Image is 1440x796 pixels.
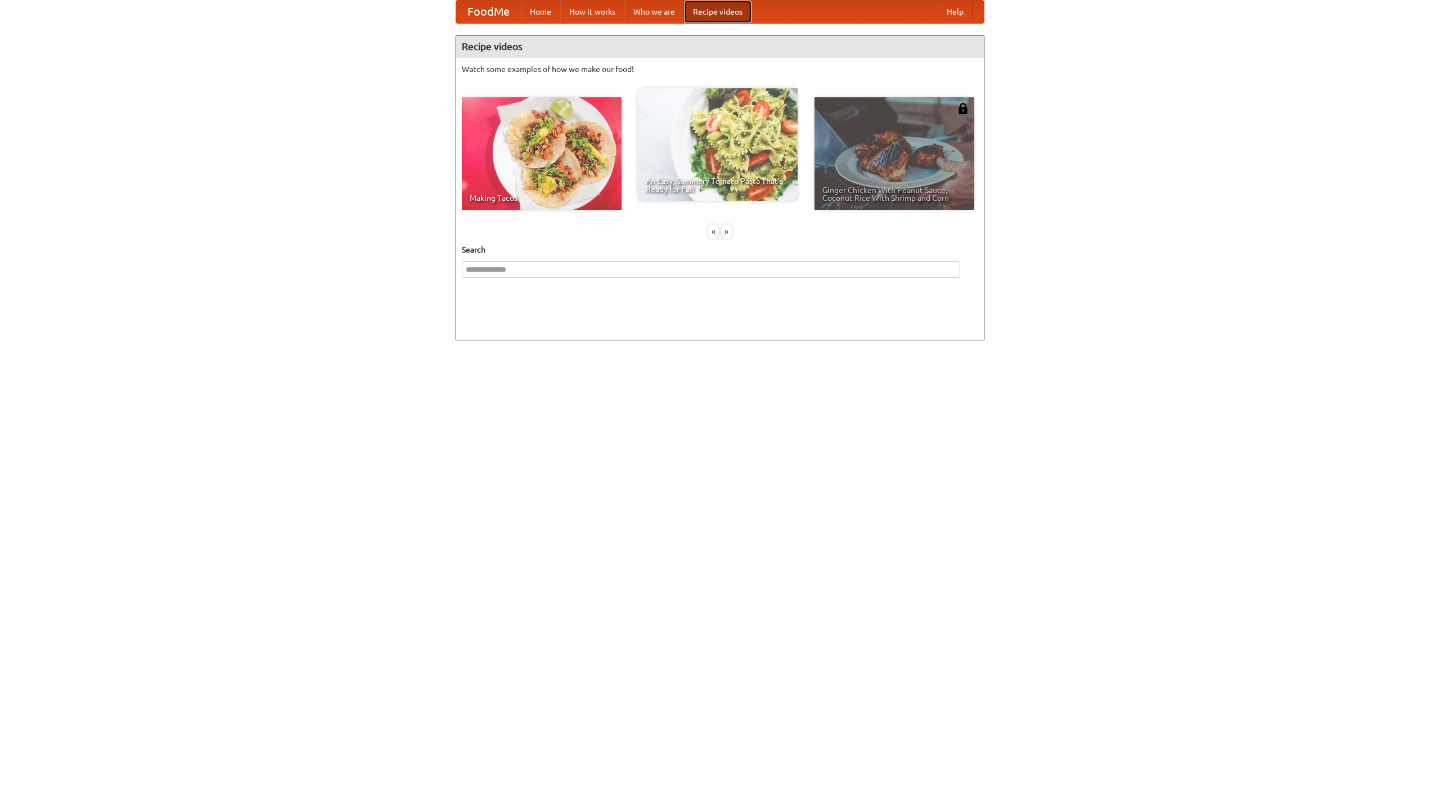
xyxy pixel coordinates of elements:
a: Home [521,1,560,23]
a: Help [938,1,973,23]
a: Making Tacos [462,97,622,210]
h4: Recipe videos [456,35,984,58]
img: 483408.png [957,103,969,114]
a: FoodMe [456,1,521,23]
a: An Easy, Summery Tomato Pasta That's Ready for Fall [638,88,798,201]
div: « [708,224,718,239]
span: Making Tacos [470,194,614,202]
a: Who we are [624,1,684,23]
a: Recipe videos [684,1,751,23]
p: Watch some examples of how we make our food! [462,64,978,75]
span: An Easy, Summery Tomato Pasta That's Ready for Fall [646,177,790,193]
div: » [722,224,732,239]
a: How it works [560,1,624,23]
h5: Search [462,244,978,255]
